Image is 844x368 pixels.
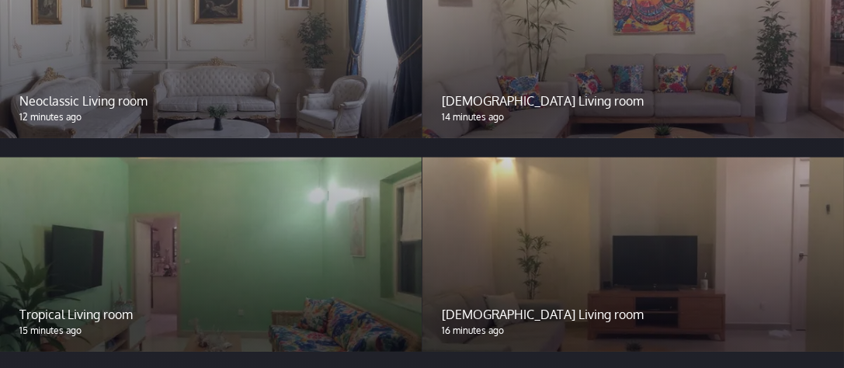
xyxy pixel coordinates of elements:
[442,324,825,338] p: 16 minutes ago
[442,92,825,110] p: [DEMOGRAPHIC_DATA] Living room
[19,110,402,124] p: 12 minutes ago
[19,324,402,338] p: 15 minutes ago
[442,305,825,324] p: [DEMOGRAPHIC_DATA] Living room
[19,305,402,324] p: Tropical Living room
[442,110,825,124] p: 14 minutes ago
[19,92,402,110] p: Neoclassic Living room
